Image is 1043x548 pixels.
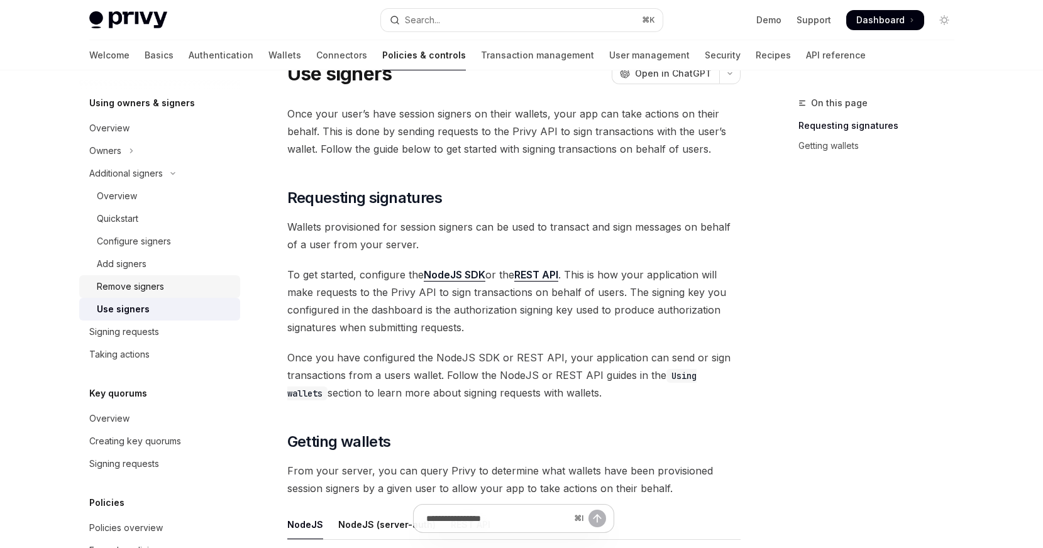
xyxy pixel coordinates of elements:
div: Owners [89,143,121,158]
div: Signing requests [89,456,159,471]
a: Taking actions [79,343,240,366]
div: Overview [97,189,137,204]
a: Remove signers [79,275,240,298]
span: ⌘ K [642,15,655,25]
div: Use signers [97,302,150,317]
a: Add signers [79,253,240,275]
button: Send message [588,510,606,527]
a: NodeJS SDK [424,268,485,282]
a: Connectors [316,40,367,70]
span: Open in ChatGPT [635,67,712,80]
span: To get started, configure the or the . This is how your application will make requests to the Pri... [287,266,741,336]
div: Configure signers [97,234,171,249]
h1: Use signers [287,62,392,85]
a: Getting wallets [798,136,964,156]
a: Signing requests [79,321,240,343]
a: Transaction management [481,40,594,70]
span: Once you have configured the NodeJS SDK or REST API, your application can send or sign transactio... [287,349,741,402]
button: Toggle Additional signers section [79,162,240,185]
div: Quickstart [97,211,138,226]
div: Overview [89,121,130,136]
button: Toggle Owners section [79,140,240,162]
span: Wallets provisioned for session signers can be used to transact and sign messages on behalf of a ... [287,218,741,253]
a: Use signers [79,298,240,321]
a: Quickstart [79,207,240,230]
a: Authentication [189,40,253,70]
div: Signing requests [89,324,159,339]
a: Overview [79,185,240,207]
div: Creating key quorums [89,434,181,449]
a: Basics [145,40,174,70]
a: Policies overview [79,517,240,539]
span: Getting wallets [287,432,391,452]
a: Signing requests [79,452,240,475]
a: Recipes [756,40,791,70]
img: light logo [89,11,167,29]
span: Requesting signatures [287,188,442,208]
a: Configure signers [79,230,240,253]
a: API reference [806,40,866,70]
h5: Key quorums [89,386,147,401]
button: Open search [381,9,663,31]
button: Toggle dark mode [934,10,954,30]
button: Open in ChatGPT [612,63,719,84]
a: Overview [79,117,240,140]
a: Support [797,14,831,26]
div: Taking actions [89,347,150,362]
a: Overview [79,407,240,430]
span: On this page [811,96,868,111]
a: Policies & controls [382,40,466,70]
span: Dashboard [856,14,905,26]
a: Dashboard [846,10,924,30]
div: Additional signers [89,166,163,181]
div: Overview [89,411,130,426]
div: Remove signers [97,279,164,294]
a: Creating key quorums [79,430,240,452]
a: Demo [756,14,781,26]
a: Wallets [268,40,301,70]
input: Ask a question... [426,505,569,532]
a: REST API [514,268,558,282]
div: Add signers [97,256,146,271]
div: Search... [405,13,440,28]
a: User management [609,40,690,70]
span: Once your user’s have session signers on their wallets, your app can take actions on their behalf... [287,105,741,158]
span: From your server, you can query Privy to determine what wallets have been provisioned session sig... [287,462,741,497]
a: Welcome [89,40,130,70]
a: Security [705,40,741,70]
div: Policies overview [89,520,163,535]
h5: Using owners & signers [89,96,195,111]
h5: Policies [89,495,124,510]
a: Requesting signatures [798,116,964,136]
